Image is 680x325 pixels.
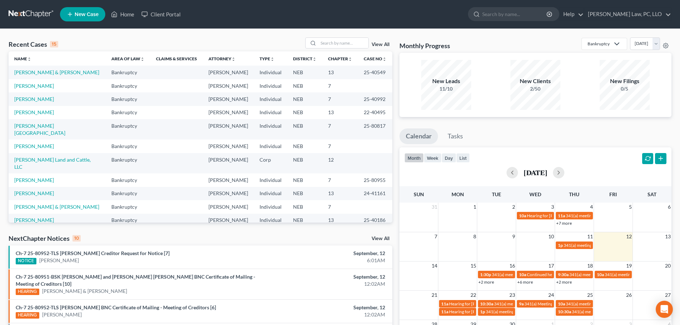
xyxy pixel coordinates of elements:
td: [PERSON_NAME] [203,92,254,106]
div: 12:02AM [267,280,385,288]
div: Recent Cases [9,40,58,49]
td: [PERSON_NAME] [203,66,254,79]
td: 24-41161 [358,187,392,200]
span: 24 [548,291,555,299]
td: [PERSON_NAME] [203,173,254,187]
td: [PERSON_NAME] [203,214,254,227]
td: Bankruptcy [106,200,150,213]
span: Hearing for [PERSON_NAME] Land & Cattle [449,309,530,314]
td: Individual [254,119,287,139]
button: day [442,153,456,163]
span: Hearing for [PERSON_NAME] [449,301,505,306]
input: Search by name... [318,38,368,48]
a: Ch-7 25-80952-TLS [PERSON_NAME] BNC Certificate of Mailing - Meeting of Creditors [6] [16,304,216,310]
span: 11a [441,301,448,306]
span: 8 [473,232,477,241]
span: 3 [550,203,555,211]
a: +2 more [556,279,572,285]
h3: Monthly Progress [399,41,450,50]
span: 20 [664,261,671,270]
span: 25 [586,291,594,299]
span: 341(a) meeting for [PERSON_NAME] [564,243,633,248]
i: unfold_more [140,57,145,61]
i: unfold_more [382,57,387,61]
span: 10 [548,232,555,241]
div: HEARING [16,312,39,319]
td: Bankruptcy [106,187,150,200]
a: +6 more [517,279,533,285]
div: September, 12 [267,304,385,311]
span: 10a [597,272,604,277]
a: Home [107,8,138,21]
span: 9a [519,301,524,306]
td: 25-40186 [358,214,392,227]
a: [PERSON_NAME] [14,190,54,196]
span: 14 [431,261,438,270]
a: Ch-7 25-80952-TLS [PERSON_NAME] Creditor Request for Notice [7] [16,250,170,256]
a: [PERSON_NAME] [14,217,54,223]
td: Individual [254,139,287,153]
span: 1p [480,309,485,314]
td: 25-80817 [358,119,392,139]
span: 1 [473,203,477,211]
td: Corp [254,153,287,173]
td: 7 [322,79,358,92]
div: 15 [50,41,58,47]
a: Case Nounfold_more [364,56,387,61]
span: 16 [509,261,516,270]
span: 17 [548,261,555,270]
span: 9:30a [558,272,569,277]
i: unfold_more [270,57,274,61]
span: Mon [452,191,464,197]
td: 13 [322,106,358,119]
div: HEARING [16,289,39,295]
a: Tasks [441,128,469,144]
td: [PERSON_NAME] [203,200,254,213]
a: Attorneyunfold_more [208,56,236,61]
a: Nameunfold_more [14,56,31,61]
div: 12:02AM [267,311,385,318]
span: 5 [628,203,633,211]
span: 21 [431,291,438,299]
td: Bankruptcy [106,139,150,153]
span: 4 [589,203,594,211]
div: Bankruptcy [588,41,610,47]
span: Wed [529,191,541,197]
a: +2 more [478,279,494,285]
div: New Filings [600,77,650,85]
td: Bankruptcy [106,153,150,173]
td: 13 [322,187,358,200]
a: Ch-7 25-80951-BSK [PERSON_NAME] and [PERSON_NAME] [PERSON_NAME] BNC Certificate of Mailing - Meet... [16,274,255,287]
td: NEB [287,153,322,173]
td: Bankruptcy [106,79,150,92]
div: Open Intercom Messenger [656,301,673,318]
span: 10a [519,272,526,277]
div: 6:01AM [267,257,385,264]
span: 10a [519,213,526,218]
div: September, 12 [267,250,385,257]
td: 12 [322,153,358,173]
span: 2 [512,203,516,211]
td: 13 [322,66,358,79]
span: Sat [648,191,656,197]
td: NEB [287,187,322,200]
span: 22 [470,291,477,299]
span: 19 [625,261,633,270]
div: September, 12 [267,273,385,280]
td: NEB [287,66,322,79]
button: week [424,153,442,163]
a: [PERSON_NAME] Law, PC, LLO [584,8,671,21]
td: [PERSON_NAME] [203,106,254,119]
td: [PERSON_NAME] [203,79,254,92]
button: month [404,153,424,163]
td: Individual [254,79,287,92]
span: 341(a) meeting for [PERSON_NAME] & [PERSON_NAME] [569,272,676,277]
td: NEB [287,214,322,227]
td: Individual [254,92,287,106]
td: Bankruptcy [106,66,150,79]
td: Bankruptcy [106,173,150,187]
a: View All [372,236,389,241]
td: 13 [322,214,358,227]
td: 25-40549 [358,66,392,79]
span: 7 [434,232,438,241]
